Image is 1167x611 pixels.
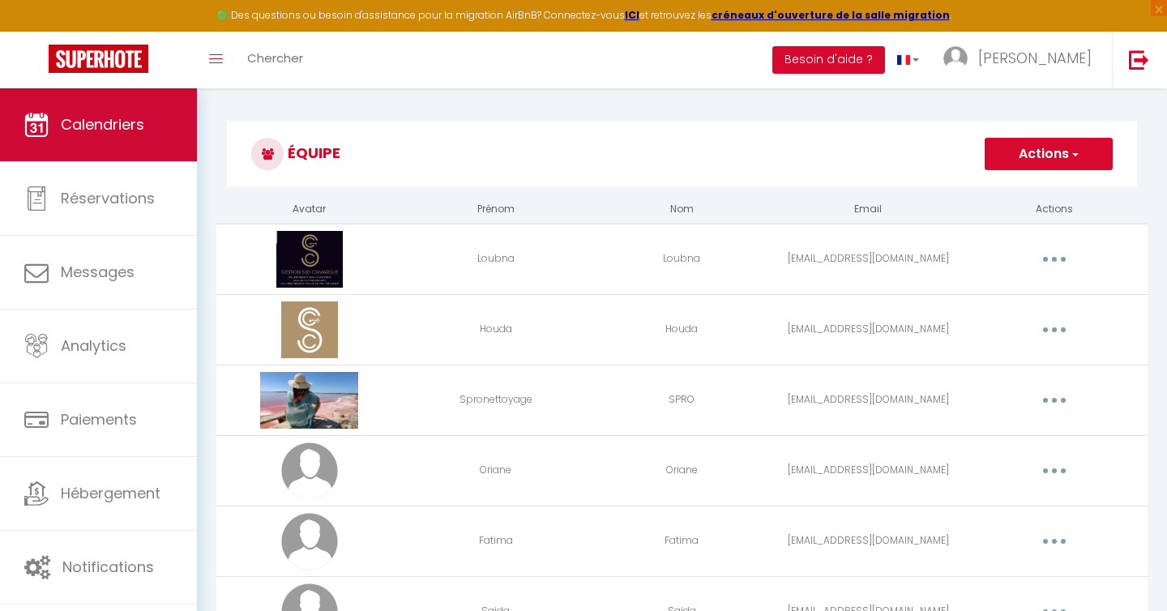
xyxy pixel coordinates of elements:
[61,409,137,429] span: Paiements
[403,224,589,294] td: Loubna
[775,195,961,224] th: Email
[403,506,589,576] td: Fatima
[61,262,135,282] span: Messages
[978,48,1092,68] span: [PERSON_NAME]
[589,224,776,294] td: Loubna
[62,557,154,577] span: Notifications
[260,372,358,429] img: 16612571017779.jpg
[712,8,950,22] a: créneaux d'ouverture de la salle migration
[276,231,343,288] img: 16594565868141.jpg
[775,365,961,435] td: [EMAIL_ADDRESS][DOMAIN_NAME]
[49,45,148,73] img: Super Booking
[61,188,155,208] span: Réservations
[589,506,776,576] td: Fatima
[281,442,338,499] img: avatar.png
[961,195,1148,224] th: Actions
[775,224,961,294] td: [EMAIL_ADDRESS][DOMAIN_NAME]
[775,294,961,365] td: [EMAIL_ADDRESS][DOMAIN_NAME]
[216,195,403,224] th: Avatar
[247,49,303,66] span: Chercher
[403,365,589,435] td: Spronettoyage
[403,195,589,224] th: Prénom
[772,46,885,74] button: Besoin d'aide ?
[625,8,639,22] a: ICI
[589,365,776,435] td: SPRO
[775,435,961,506] td: [EMAIL_ADDRESS][DOMAIN_NAME]
[227,122,1137,186] h3: Équipe
[403,435,589,506] td: Oriane
[589,294,776,365] td: Houda
[589,435,776,506] td: Oriane
[775,506,961,576] td: [EMAIL_ADDRESS][DOMAIN_NAME]
[61,483,160,503] span: Hébergement
[13,6,62,55] button: Ouvrir le widget de chat LiveChat
[931,32,1112,88] a: ... [PERSON_NAME]
[61,335,126,356] span: Analytics
[61,114,144,135] span: Calendriers
[943,46,968,70] img: ...
[235,32,315,88] a: Chercher
[589,195,776,224] th: Nom
[985,138,1113,170] button: Actions
[403,294,589,365] td: Houda
[281,513,338,570] img: avatar.png
[281,301,338,358] img: 16611815239412.jpg
[1129,49,1149,70] img: logout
